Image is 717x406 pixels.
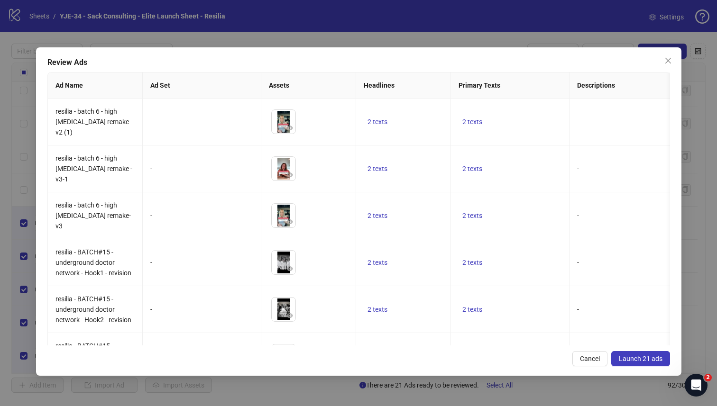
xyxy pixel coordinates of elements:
span: 2 texts [368,306,387,313]
th: Headlines [356,72,451,99]
span: resilia - BATCH#15 - underground doctor network - Hook1 - revision [55,248,131,277]
span: Cancel [579,355,599,362]
span: 2 texts [368,259,387,266]
span: eye [286,265,293,272]
span: 2 texts [462,259,482,266]
div: - [150,210,253,221]
span: resilia - BATCH#15 - underground doctor network - Hook3 - revision [55,342,131,370]
iframe: Intercom live chat [685,374,708,397]
img: Asset 1 [272,110,295,134]
button: Preview [284,122,295,134]
button: 2 texts [364,163,391,174]
button: Preview [284,169,295,180]
span: - [577,259,579,266]
span: - [577,118,579,126]
th: Descriptions [570,72,688,99]
button: 2 texts [459,257,486,268]
span: resilia - batch 6 - high [MEDICAL_DATA] remake - v2 (1) [55,108,132,136]
img: Asset 1 [272,204,295,227]
div: - [150,117,253,127]
th: Assets [261,72,356,99]
span: eye [286,218,293,225]
span: resilia - batch 6 - high [MEDICAL_DATA] remake-v3 [55,201,131,230]
span: eye [286,312,293,319]
span: - [577,306,579,313]
span: 2 texts [368,212,387,219]
th: Ad Name [48,72,143,99]
button: Preview [284,263,295,274]
span: eye [286,125,293,131]
button: 2 texts [459,210,486,221]
span: Launch 21 ads [618,355,662,362]
div: - [150,257,253,268]
span: 2 texts [368,165,387,172]
button: 2 texts [364,304,391,315]
div: - [150,304,253,315]
th: Ad Set [143,72,261,99]
span: 2 texts [462,118,482,126]
button: 2 texts [459,116,486,127]
div: Review Ads [47,57,670,68]
th: Primary Texts [451,72,570,99]
img: Asset 1 [272,157,295,180]
span: 2 texts [462,212,482,219]
span: resilia - BATCH#15 - underground doctor network - Hook2 - revision [55,295,131,324]
button: Preview [284,216,295,227]
span: eye [286,171,293,178]
button: 2 texts [364,210,391,221]
span: 2 texts [368,118,387,126]
button: 2 texts [459,304,486,315]
img: Asset 1 [272,298,295,321]
button: Close [660,53,675,68]
span: close [664,57,671,64]
button: 2 texts [459,163,486,174]
span: 2 texts [462,165,482,172]
span: - [577,212,579,219]
div: - [150,163,253,174]
span: 2 [704,374,712,381]
img: Asset 1 [272,251,295,274]
button: Cancel [572,351,607,366]
span: resilia - batch 6 - high [MEDICAL_DATA] remake - v3-1 [55,154,132,183]
span: - [577,165,579,172]
button: 2 texts [364,116,391,127]
span: 2 texts [462,306,482,313]
img: Asset 1 [272,344,295,368]
button: Launch 21 ads [611,351,670,366]
button: 2 texts [364,257,391,268]
button: Preview [284,310,295,321]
